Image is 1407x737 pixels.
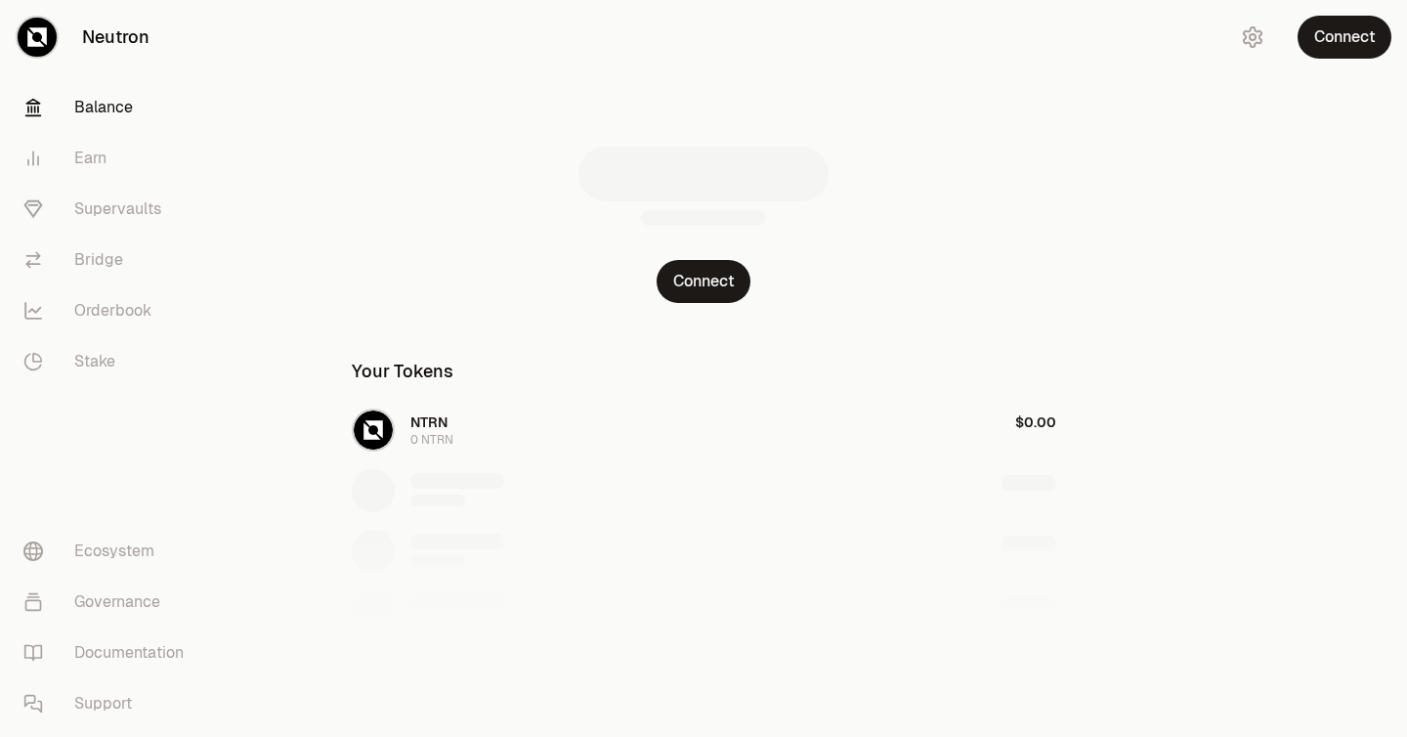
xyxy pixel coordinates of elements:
[8,184,211,235] a: Supervaults
[8,526,211,577] a: Ecosystem
[8,235,211,285] a: Bridge
[8,628,211,678] a: Documentation
[8,336,211,387] a: Stake
[352,358,453,385] div: Your Tokens
[8,577,211,628] a: Governance
[1298,16,1391,59] button: Connect
[8,285,211,336] a: Orderbook
[8,82,211,133] a: Balance
[657,260,750,303] button: Connect
[8,133,211,184] a: Earn
[8,678,211,729] a: Support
